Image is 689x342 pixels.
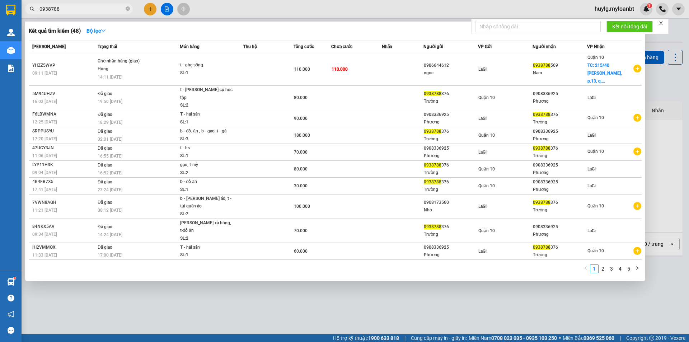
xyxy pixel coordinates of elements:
span: Kết nối tổng đài [612,23,647,31]
span: 16:55 [DATE] [98,154,122,159]
span: 30.000 [294,183,308,188]
span: Quận 10 [478,167,495,172]
span: close-circle [126,6,130,13]
div: SL: 3 [180,135,234,143]
span: 0938788 [424,163,441,168]
img: warehouse-icon [7,278,15,286]
span: 0938788 [533,200,550,205]
span: Tổng cước [294,44,314,49]
a: 4 [616,265,624,273]
div: 569 [533,62,587,69]
span: Đã giao [98,91,112,96]
span: Đã giao [98,224,112,229]
div: Phương [424,118,478,126]
div: F6LBWMNA [32,111,95,118]
div: 5M94UHZV [32,90,95,98]
div: Nhỏ [424,206,478,214]
li: Previous Page [581,264,590,273]
div: 376 [533,244,587,251]
span: LaGi [478,116,487,121]
div: gạo, t-mỳ [180,161,234,169]
span: 08:12 [DATE] [98,208,122,213]
span: Quận 10 [587,115,604,120]
div: b - [PERSON_NAME] áo, t - túi quần áo [180,195,234,210]
div: t - ghẹ sống [180,61,234,69]
span: plus-circle [633,247,641,255]
div: SL: 2 [180,235,234,243]
span: Đã giao [98,112,112,117]
input: Tìm tên, số ĐT hoặc mã đơn [39,5,124,13]
img: logo-vxr [6,5,15,15]
span: Quận 10 [478,95,495,100]
div: SL: 1 [180,69,234,77]
span: close [658,21,664,26]
div: ngọc [424,69,478,77]
span: question-circle [8,295,14,301]
div: 0908173560 [424,199,478,206]
span: 0938788 [533,112,550,117]
strong: Bộ lọc [86,28,106,34]
span: 19:50 [DATE] [98,99,122,104]
li: 1 [590,264,599,273]
div: Trường [533,251,587,259]
span: message [8,327,14,334]
span: Quận 10 [587,248,604,253]
div: Phương [533,98,587,105]
div: b - đồ ăn [180,178,234,186]
div: Phương [533,231,587,238]
div: 0908336925 [533,178,587,186]
sup: 1 [14,277,16,279]
div: 0908336925 [533,161,587,169]
div: SL: 1 [180,118,234,126]
div: YHZZ5WVP [32,62,95,69]
div: 4R4FB7X5 [32,178,95,186]
span: 80.000 [294,167,308,172]
a: 5 [625,265,633,273]
span: 0938788 [424,179,441,184]
div: 0908336925 [533,90,587,98]
span: LaGi [478,204,487,209]
span: plus-circle [633,202,641,210]
div: 376 [533,145,587,152]
div: 0908336925 [533,223,587,231]
div: [PERSON_NAME] xà bông, t-đồ ăn [180,219,234,235]
span: 0938788 [533,146,550,151]
button: Bộ lọcdown [81,25,112,37]
li: Next Page [633,264,642,273]
div: SRPPUSYU [32,127,95,135]
span: 0938788 [424,91,441,96]
span: [PERSON_NAME] [32,44,66,49]
span: Đã giao [98,163,112,168]
div: Trường [533,152,587,160]
div: 0908336925 [424,244,478,251]
span: Đã giao [98,179,112,184]
div: 0908336925 [533,128,587,135]
img: solution-icon [7,65,15,72]
span: 11:21 [DATE] [32,208,57,213]
div: b - đồ. ăn , b - gạo, t - gà [180,127,234,135]
div: Trường [533,118,587,126]
div: Trường [424,231,478,238]
span: search [30,6,35,11]
div: t - [PERSON_NAME] cụ học tập [180,86,234,102]
span: LaGi [587,167,596,172]
span: LaGi [478,67,487,72]
span: 0938788 [424,224,441,229]
span: 110.000 [294,67,310,72]
li: 3 [607,264,616,273]
h3: Kết quả tìm kiếm ( 48 ) [29,27,81,35]
div: T - hải sản [180,111,234,118]
span: 0938788 [424,129,441,134]
span: 0938788 [533,63,550,68]
input: Nhập số tổng đài [475,21,601,32]
span: LaGi [587,95,596,100]
span: 09:11 [DATE] [32,71,57,76]
span: Quận 10 [478,228,495,233]
span: right [635,266,639,270]
span: 16:03 [DATE] [32,99,57,104]
span: 180.000 [294,133,310,138]
div: 376 [424,178,478,186]
span: close-circle [126,6,130,11]
div: 376 [533,199,587,206]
